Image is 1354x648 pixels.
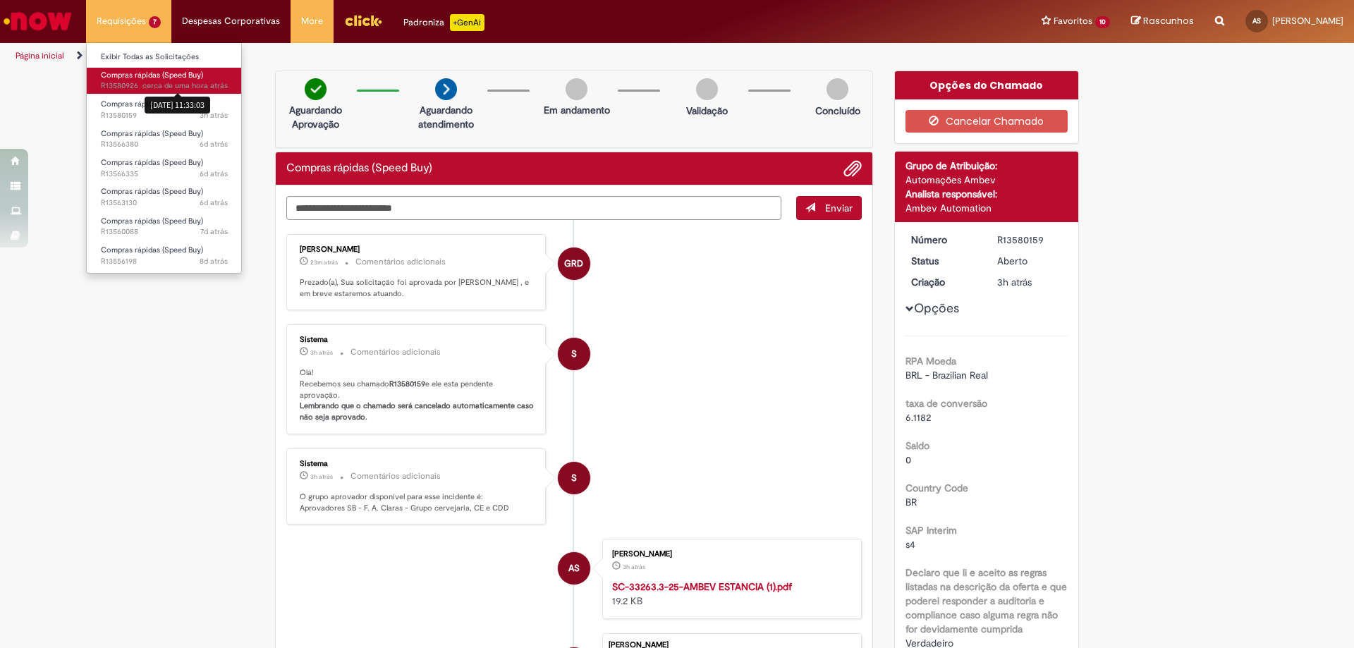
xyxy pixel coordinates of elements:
img: check-circle-green.png [305,78,327,100]
b: SAP Interim [905,524,957,537]
div: Sistema [300,336,535,344]
a: Aberto R13556198 : Compras rápidas (Speed Buy) [87,243,242,269]
span: BR [905,496,917,508]
div: 30/09/2025 09:39:35 [997,275,1063,289]
div: Analista responsável: [905,187,1068,201]
time: 30/09/2025 09:36:12 [623,563,645,571]
p: Validação [686,104,728,118]
p: Prezado(a), Sua solicitação foi aprovada por [PERSON_NAME] , e em breve estaremos atuando. [300,277,535,299]
span: R13560088 [101,226,228,238]
span: BRL - Brazilian Real [905,369,988,381]
div: Opções do Chamado [895,71,1079,99]
a: Aberto R13580926 : Compras rápidas (Speed Buy) [87,68,242,94]
span: 6.1182 [905,411,931,424]
span: Despesas Corporativas [182,14,280,28]
div: Aberto [997,254,1063,268]
img: img-circle-grey.png [827,78,848,100]
a: SC-33263.3-25-AMBEV ESTANCIA (1).pdf [612,580,792,593]
div: Sistema [300,460,535,468]
time: 30/09/2025 09:39:49 [310,472,333,481]
b: Saldo [905,439,929,452]
time: 23/09/2025 16:04:33 [200,226,228,237]
button: Adicionar anexos [843,159,862,178]
span: 3h atrás [200,110,228,121]
span: 0 [905,453,911,466]
time: 25/09/2025 12:05:04 [200,169,228,179]
span: Compras rápidas (Speed Buy) [101,157,203,168]
a: Exibir Todas as Solicitações [87,49,242,65]
span: 6d atrás [200,139,228,149]
span: Compras rápidas (Speed Buy) [101,245,203,255]
span: 3h atrás [310,348,333,357]
img: ServiceNow [1,7,74,35]
span: Favoritos [1054,14,1092,28]
div: Ambev Automation [905,201,1068,215]
dt: Status [901,254,987,268]
div: 19.2 KB [612,580,847,608]
b: Lembrando que o chamado será cancelado automaticamente caso não seja aprovado. [300,401,536,422]
a: Aberto R13580159 : Compras rápidas (Speed Buy) [87,97,242,123]
time: 30/09/2025 09:39:52 [310,348,333,357]
time: 24/09/2025 14:00:54 [200,197,228,208]
span: 3h atrás [623,563,645,571]
span: 7 [149,16,161,28]
h2: Compras rápidas (Speed Buy) Histórico de tíquete [286,162,432,175]
b: taxa de conversão [905,397,987,410]
span: 3h atrás [997,276,1032,288]
img: arrow-next.png [435,78,457,100]
div: [PERSON_NAME] [612,550,847,558]
button: Enviar [796,196,862,220]
span: R13580159 [101,110,228,121]
p: Concluído [815,104,860,118]
button: Cancelar Chamado [905,110,1068,133]
ul: Requisições [86,42,242,274]
span: 6d atrás [200,197,228,208]
span: GRD [564,247,583,281]
span: R13556198 [101,256,228,267]
span: s4 [905,538,915,551]
div: [PERSON_NAME] [300,245,535,254]
dt: Número [901,233,987,247]
span: Compras rápidas (Speed Buy) [101,216,203,226]
div: [DATE] 11:33:03 [145,97,210,113]
span: Requisições [97,14,146,28]
a: Aberto R13560088 : Compras rápidas (Speed Buy) [87,214,242,240]
ul: Trilhas de página [11,43,892,69]
textarea: Digite sua mensagem aqui... [286,196,781,220]
a: Aberto R13566335 : Compras rápidas (Speed Buy) [87,155,242,181]
span: R13580926 [101,80,228,92]
span: 8d atrás [200,256,228,267]
span: R13563130 [101,197,228,209]
span: 23m atrás [310,258,338,267]
span: More [301,14,323,28]
p: Aguardando Aprovação [281,103,350,131]
b: R13580159 [389,379,425,389]
a: Aberto R13563130 : Compras rápidas (Speed Buy) [87,184,242,210]
time: 22/09/2025 16:17:12 [200,256,228,267]
div: System [558,338,590,370]
span: Compras rápidas (Speed Buy) [101,99,203,109]
span: AS [568,551,580,585]
b: Declaro que li e aceito as regras listadas na descrição da oferta e que poderei responder a audit... [905,566,1067,635]
small: Comentários adicionais [350,470,441,482]
span: 10 [1095,16,1110,28]
small: Comentários adicionais [355,256,446,268]
div: System [558,462,590,494]
span: Enviar [825,202,853,214]
div: Padroniza [403,14,484,31]
div: Automações Ambev [905,173,1068,187]
p: Aguardando atendimento [412,103,480,131]
span: [PERSON_NAME] [1272,15,1343,27]
span: Compras rápidas (Speed Buy) [101,70,203,80]
p: Olá! Recebemos seu chamado e ele esta pendente aprovação. [300,367,535,423]
div: Grupo de Atribuição: [905,159,1068,173]
img: img-circle-grey.png [566,78,587,100]
div: R13580159 [997,233,1063,247]
span: 3h atrás [310,472,333,481]
a: Rascunhos [1131,15,1194,28]
b: RPA Moeda [905,355,956,367]
p: O grupo aprovador disponível para esse incidente é: Aprovadores SB - F. A. Claras - Grupo cerveja... [300,491,535,513]
img: click_logo_yellow_360x200.png [344,10,382,31]
small: Comentários adicionais [350,346,441,358]
a: Página inicial [16,50,64,61]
